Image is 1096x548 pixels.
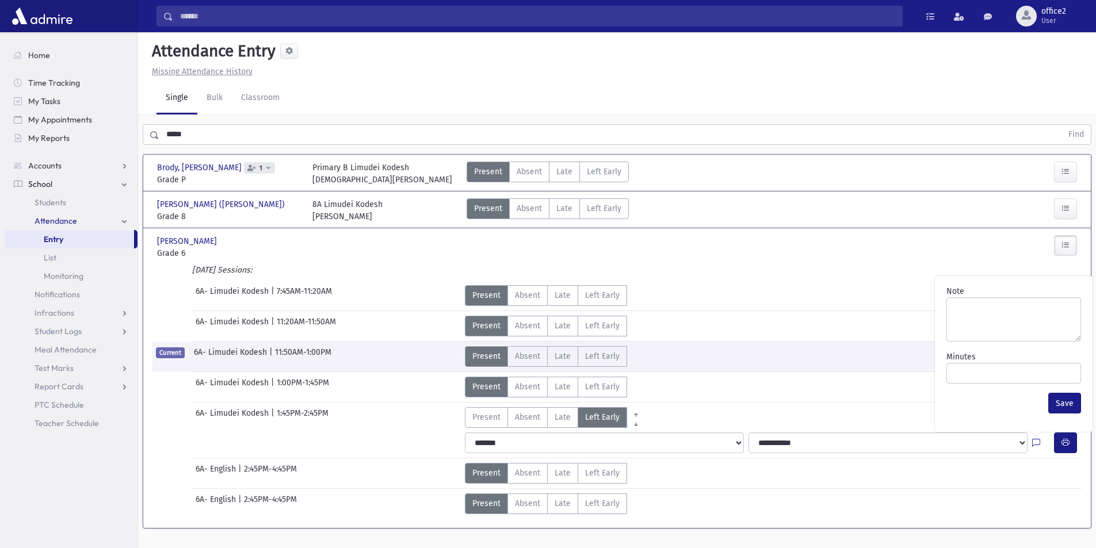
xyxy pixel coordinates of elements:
[244,463,297,484] span: 2:45PM-4:45PM
[157,210,301,223] span: Grade 8
[555,289,571,301] span: Late
[585,320,620,332] span: Left Early
[555,497,571,509] span: Late
[465,316,627,336] div: AttTypes
[157,235,219,247] span: [PERSON_NAME]
[196,377,271,397] span: 6A- Limudei Kodesh
[555,381,571,393] span: Late
[627,416,645,426] a: All Later
[5,74,138,92] a: Time Tracking
[44,252,56,263] span: List
[5,322,138,340] a: Student Logs
[946,351,976,363] label: Minutes
[35,400,84,410] span: PTC Schedule
[585,350,620,362] span: Left Early
[28,133,70,143] span: My Reports
[28,114,92,125] span: My Appointments
[5,359,138,377] a: Test Marks
[244,493,297,514] span: 2:45PM-4:45PM
[472,289,501,301] span: Present
[173,6,902,26] input: Search
[269,346,275,367] span: |
[5,267,138,285] a: Monitoring
[585,289,620,301] span: Left Early
[465,285,627,306] div: AttTypes
[192,265,252,275] i: [DATE] Sessions:
[5,193,138,212] a: Students
[44,234,63,244] span: Entry
[5,129,138,147] a: My Reports
[472,497,501,509] span: Present
[271,285,277,306] span: |
[257,164,265,172] span: 1
[585,497,620,509] span: Left Early
[555,320,571,332] span: Late
[467,198,629,223] div: AttTypes
[5,175,138,193] a: School
[157,247,301,259] span: Grade 6
[585,381,620,393] span: Left Early
[1041,16,1066,25] span: User
[515,320,540,332] span: Absent
[157,174,301,186] span: Grade P
[232,82,289,114] a: Classroom
[156,347,185,358] span: Current
[5,304,138,322] a: Infractions
[472,350,501,362] span: Present
[271,407,277,428] span: |
[194,346,269,367] span: 6A- Limudei Kodesh
[147,41,276,61] h5: Attendance Entry
[28,78,80,88] span: Time Tracking
[515,467,540,479] span: Absent
[152,67,253,76] u: Missing Attendance History
[5,230,134,248] a: Entry
[35,381,83,392] span: Report Cards
[5,248,138,267] a: List
[5,92,138,110] a: My Tasks
[472,381,501,393] span: Present
[467,162,629,186] div: AttTypes
[517,202,542,214] span: Absent
[197,82,232,114] a: Bulk
[465,463,627,484] div: AttTypes
[472,320,501,332] span: Present
[28,96,60,106] span: My Tasks
[196,407,271,428] span: 6A- Limudei Kodesh
[555,350,571,362] span: Late
[156,82,197,114] a: Single
[157,198,287,210] span: [PERSON_NAME] ([PERSON_NAME])
[555,467,571,479] span: Late
[35,344,97,355] span: Meal Attendance
[196,463,238,484] span: 6A- English
[196,285,271,306] span: 6A- Limudei Kodesh
[5,212,138,230] a: Attendance
[472,411,501,423] span: Present
[1041,7,1066,16] span: office2
[1061,125,1091,144] button: Find
[465,407,645,428] div: AttTypes
[585,467,620,479] span: Left Early
[474,202,502,214] span: Present
[238,463,244,484] span: |
[515,411,540,423] span: Absent
[35,363,74,373] span: Test Marks
[28,179,52,189] span: School
[556,202,572,214] span: Late
[35,308,74,318] span: Infractions
[277,316,336,336] span: 11:20AM-11:50AM
[271,316,277,336] span: |
[515,497,540,509] span: Absent
[472,467,501,479] span: Present
[277,377,329,397] span: 1:00PM-1:45PM
[9,5,75,28] img: AdmirePro
[196,493,238,514] span: 6A- English
[275,346,331,367] span: 11:50AM-1:00PM
[585,411,620,423] span: Left Early
[5,285,138,304] a: Notifications
[517,166,542,178] span: Absent
[555,411,571,423] span: Late
[587,202,621,214] span: Left Early
[5,156,138,175] a: Accounts
[35,216,77,226] span: Attendance
[35,289,80,300] span: Notifications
